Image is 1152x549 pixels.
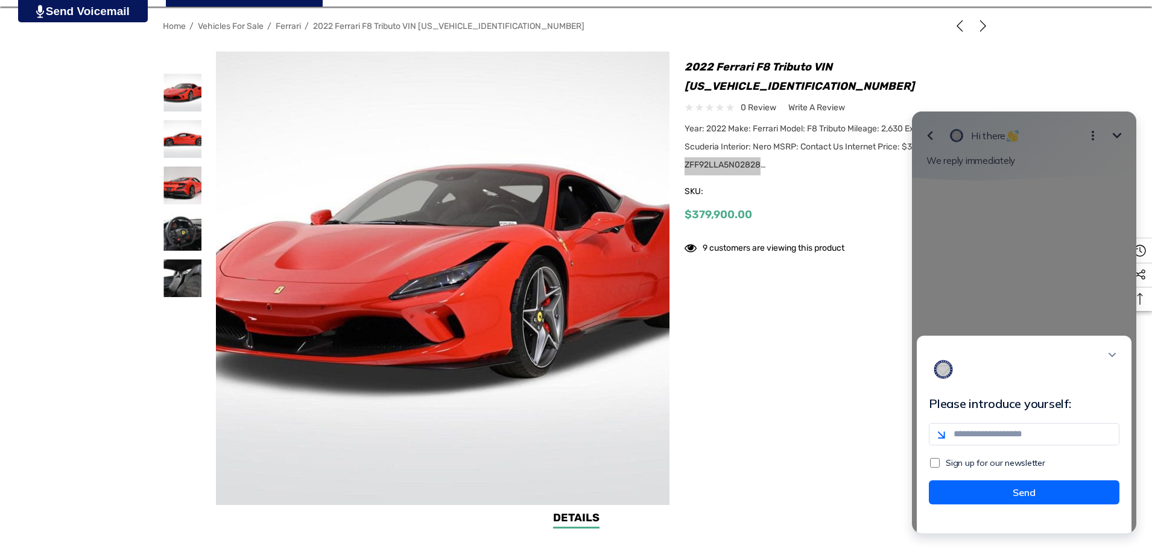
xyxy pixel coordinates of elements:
div: 9 customers are viewing this product [685,237,844,256]
span: 0 review [741,100,776,115]
iframe: Tidio Chat [896,84,1152,549]
img: For Sale 2022 Ferrari F8 Tributo VIN ZFF92LLA5N0282815 [163,166,201,204]
img: For Sale 2022 Ferrari F8 Tributo VIN ZFF92LLA5N0282815 [163,259,201,297]
a: Next [972,20,989,32]
a: Previous [954,20,970,32]
span: $379,900.00 [685,208,752,221]
a: 2022 Ferrari F8 Tributo VIN [US_VEHICLE_IDENTIFICATION_NUMBER] [313,21,584,31]
a: Write a Review [788,100,845,115]
span: Write a Review [788,102,845,113]
a: Home [163,21,186,31]
span: Year: 2022 Make: Ferrari Model: F8 Tributo Mileage: 2,630 Exterior: Rosso Scuderia Interior: Nero... [685,124,963,170]
a: Vehicles For Sale [198,21,264,31]
img: PjwhLS0gR2VuZXJhdG9yOiBHcmF2aXQuaW8gLS0+PHN2ZyB4bWxucz0iaHR0cDovL3d3dy53My5vcmcvMjAwMC9zdmciIHhtb... [36,5,44,18]
img: For Sale 2022 Ferrari F8 Tributo VIN ZFF92LLA5N0282815 [163,120,201,158]
h1: 2022 Ferrari F8 Tributo VIN [US_VEHICLE_IDENTIFICATION_NUMBER] [685,57,989,96]
a: Details [553,510,600,529]
nav: Breadcrumb [163,16,989,37]
span: SKU: [685,183,745,200]
a: Ferrari [276,21,301,31]
img: For Sale 2022 Ferrari F8 Tributo VIN ZFF92LLA5N0282815 [163,74,201,111]
img: For Sale 2022 Ferrari F8 Tributo VIN ZFF92LLA5N0282815 [163,213,201,251]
